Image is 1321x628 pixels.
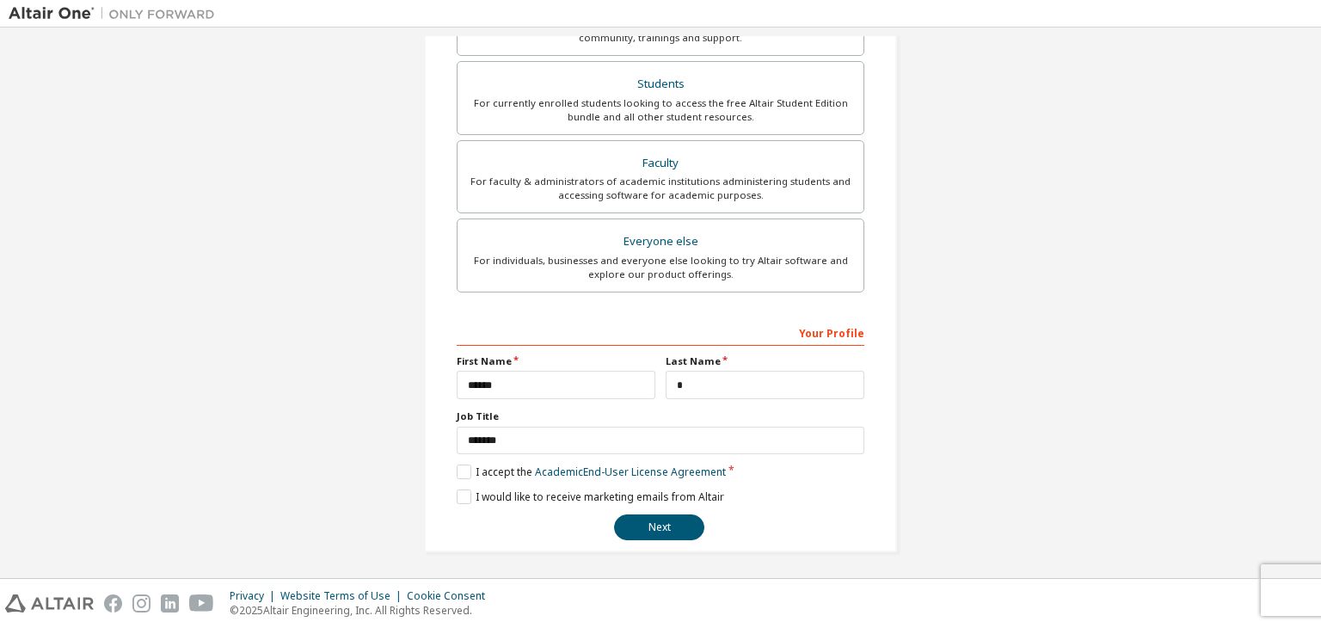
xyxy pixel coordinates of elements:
div: Privacy [230,589,280,603]
div: Faculty [468,151,853,175]
label: Job Title [457,409,864,423]
button: Next [614,514,704,540]
div: For faculty & administrators of academic institutions administering students and accessing softwa... [468,175,853,202]
label: I would like to receive marketing emails from Altair [457,489,724,504]
img: instagram.svg [132,594,151,613]
label: Last Name [666,354,864,368]
div: Students [468,72,853,96]
a: Academic End-User License Agreement [535,465,726,479]
div: Your Profile [457,318,864,346]
label: First Name [457,354,655,368]
div: Website Terms of Use [280,589,407,603]
label: I accept the [457,465,726,479]
img: altair_logo.svg [5,594,94,613]
div: Everyone else [468,230,853,254]
img: Altair One [9,5,224,22]
img: facebook.svg [104,594,122,613]
img: linkedin.svg [161,594,179,613]
div: Cookie Consent [407,589,495,603]
div: For individuals, businesses and everyone else looking to try Altair software and explore our prod... [468,254,853,281]
img: youtube.svg [189,594,214,613]
div: For currently enrolled students looking to access the free Altair Student Edition bundle and all ... [468,96,853,124]
p: © 2025 Altair Engineering, Inc. All Rights Reserved. [230,603,495,618]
